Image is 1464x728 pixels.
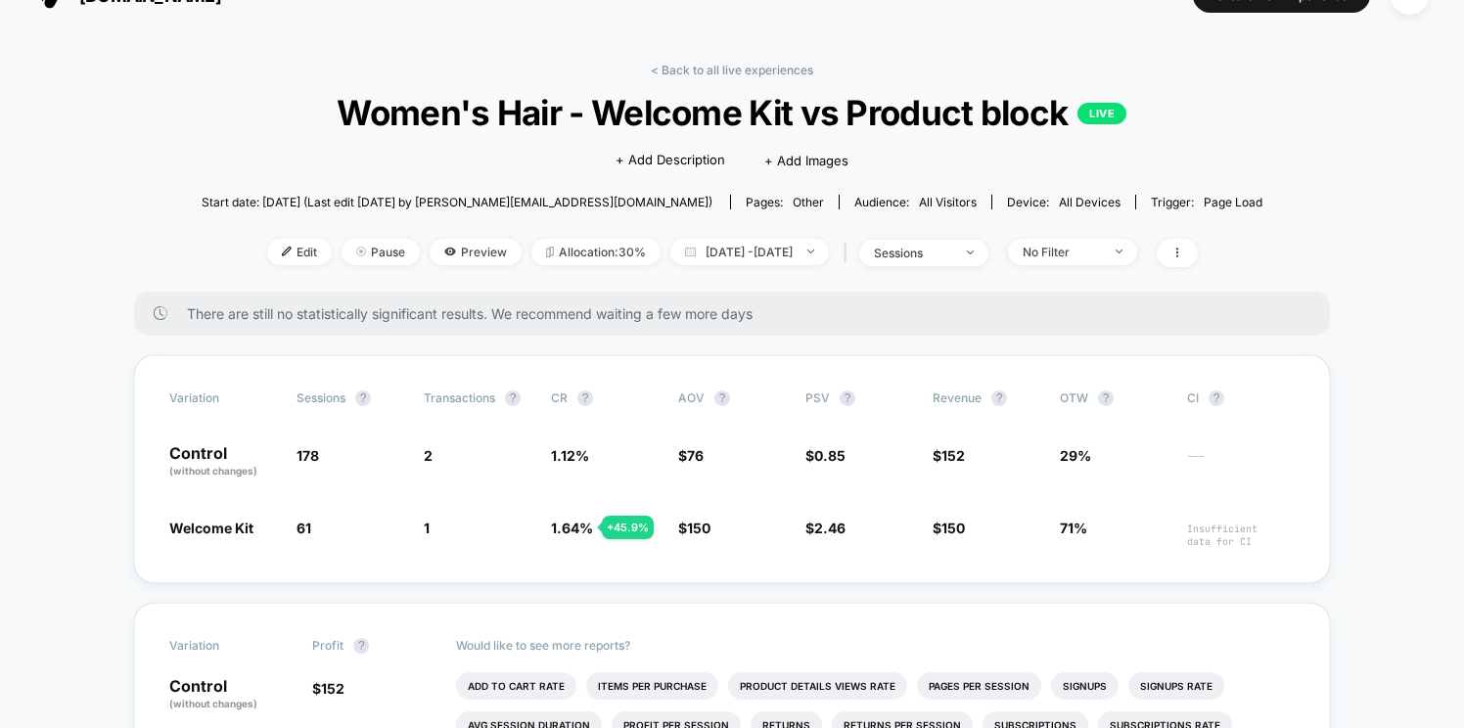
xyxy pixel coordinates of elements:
li: Pages Per Session [917,672,1041,700]
span: Revenue [933,390,982,405]
span: $ [805,447,846,464]
span: 1.64 % [551,520,593,536]
span: Start date: [DATE] (Last edit [DATE] by [PERSON_NAME][EMAIL_ADDRESS][DOMAIN_NAME]) [202,195,712,209]
span: Women's Hair - Welcome Kit vs Product block [254,92,1209,133]
span: 152 [941,447,965,464]
img: end [356,247,366,256]
span: $ [933,447,965,464]
span: $ [805,520,846,536]
span: | [839,239,859,267]
span: All Visitors [919,195,977,209]
span: 178 [297,447,319,464]
img: end [967,250,974,254]
img: edit [282,247,292,256]
span: 150 [941,520,965,536]
li: Signups [1051,672,1119,700]
p: LIVE [1077,103,1126,124]
span: (without changes) [169,698,257,709]
span: 2 [424,447,433,464]
span: --- [1187,450,1295,478]
li: Signups Rate [1128,672,1224,700]
span: Profit [312,638,343,653]
span: OTW [1060,390,1167,406]
div: + 45.9 % [602,516,654,539]
li: Add To Cart Rate [456,672,576,700]
span: Page Load [1204,195,1262,209]
span: Device: [991,195,1135,209]
span: There are still no statistically significant results. We recommend waiting a few more days [187,305,1291,322]
span: PSV [805,390,830,405]
img: end [807,250,814,253]
span: Welcome Kit [169,520,253,536]
span: 76 [687,447,704,464]
div: Audience: [854,195,977,209]
span: all devices [1059,195,1121,209]
span: 71% [1060,520,1087,536]
li: Items Per Purchase [586,672,718,700]
span: 2.46 [814,520,846,536]
span: (without changes) [169,465,257,477]
button: ? [577,390,593,406]
span: Allocation: 30% [531,239,661,265]
button: ? [714,390,730,406]
button: ? [1098,390,1114,406]
span: 1.12 % [551,447,589,464]
li: Product Details Views Rate [728,672,907,700]
span: [DATE] - [DATE] [670,239,829,265]
span: Edit [267,239,332,265]
span: other [793,195,824,209]
p: Control [169,678,293,711]
a: < Back to all live experiences [651,63,813,77]
span: Sessions [297,390,345,405]
button: ? [840,390,855,406]
span: Preview [430,239,522,265]
span: $ [678,520,710,536]
img: calendar [685,247,696,256]
div: Pages: [746,195,824,209]
button: ? [353,638,369,654]
span: AOV [678,390,705,405]
span: 152 [321,680,344,697]
span: + Add Images [764,153,848,168]
span: CI [1187,390,1295,406]
button: ? [355,390,371,406]
span: $ [678,447,704,464]
p: Would like to see more reports? [456,638,1296,653]
button: ? [1209,390,1224,406]
span: Transactions [424,390,495,405]
span: $ [312,680,344,697]
span: Pause [342,239,420,265]
img: end [1116,250,1122,253]
div: Trigger: [1151,195,1262,209]
div: No Filter [1023,245,1101,259]
span: CR [551,390,568,405]
span: Variation [169,638,277,654]
p: Control [169,445,277,478]
div: sessions [874,246,952,260]
span: 1 [424,520,430,536]
span: 61 [297,520,311,536]
span: 150 [687,520,710,536]
button: ? [991,390,1007,406]
img: rebalance [546,247,554,257]
span: 0.85 [814,447,846,464]
button: ? [505,390,521,406]
span: 29% [1060,447,1091,464]
span: Insufficient data for CI [1187,523,1295,548]
span: $ [933,520,965,536]
span: Variation [169,390,277,406]
span: + Add Description [616,151,725,170]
